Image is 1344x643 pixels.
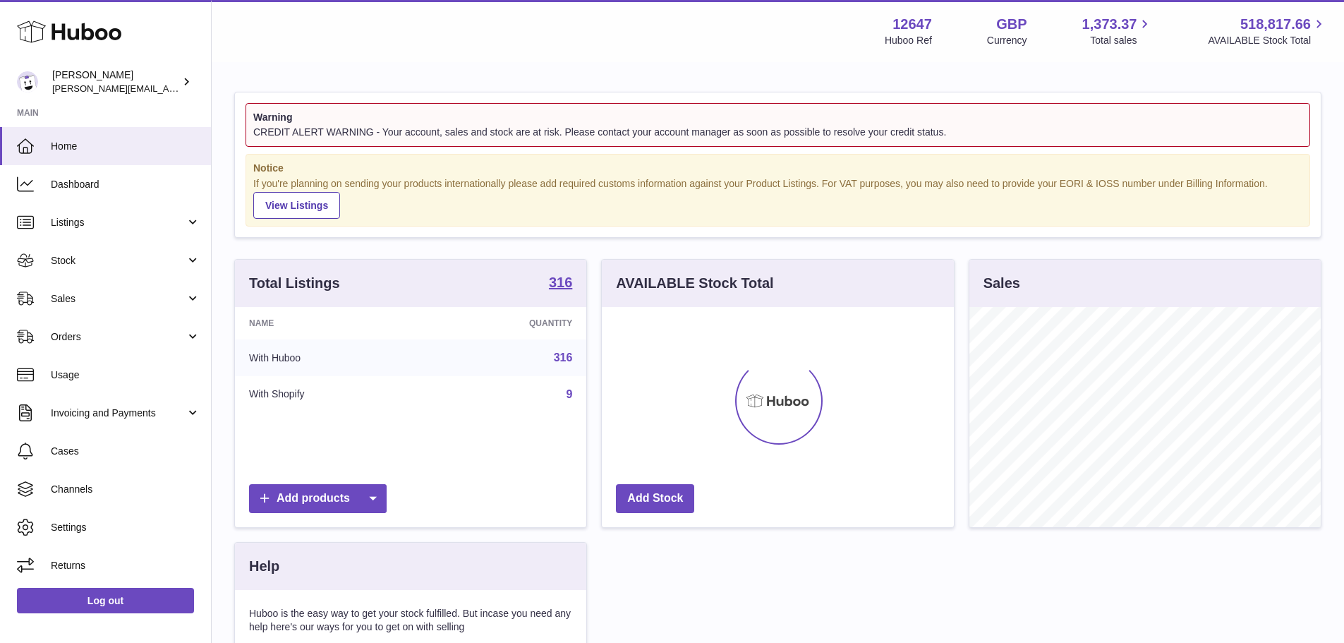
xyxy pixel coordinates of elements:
span: Orders [51,330,186,344]
span: Dashboard [51,178,200,191]
h3: Help [249,557,279,576]
strong: GBP [996,15,1027,34]
a: 316 [549,275,572,292]
span: 518,817.66 [1240,15,1311,34]
span: AVAILABLE Stock Total [1208,34,1327,47]
strong: Notice [253,162,1302,175]
span: Invoicing and Payments [51,407,186,420]
div: Huboo Ref [885,34,932,47]
span: Settings [51,521,200,534]
a: 9 [566,388,572,400]
td: With Shopify [235,376,425,413]
span: Channels [51,483,200,496]
div: CREDIT ALERT WARNING - Your account, sales and stock are at risk. Please contact your account man... [253,126,1302,139]
td: With Huboo [235,339,425,376]
a: 518,817.66 AVAILABLE Stock Total [1208,15,1327,47]
a: View Listings [253,192,340,219]
span: Listings [51,216,186,229]
a: Add products [249,484,387,513]
div: Currency [987,34,1027,47]
div: If you're planning on sending your products internationally please add required customs informati... [253,177,1302,220]
h3: Total Listings [249,274,340,293]
span: Total sales [1090,34,1153,47]
span: Cases [51,445,200,458]
h3: Sales [983,274,1020,293]
span: Usage [51,368,200,382]
span: Stock [51,254,186,268]
strong: 12647 [892,15,932,34]
span: Sales [51,292,186,306]
span: [PERSON_NAME][EMAIL_ADDRESS][PERSON_NAME][DOMAIN_NAME] [52,83,358,94]
h3: AVAILABLE Stock Total [616,274,773,293]
th: Name [235,307,425,339]
span: 1,373.37 [1082,15,1137,34]
span: Home [51,140,200,153]
p: Huboo is the easy way to get your stock fulfilled. But incase you need any help here's our ways f... [249,607,572,634]
strong: Warning [253,111,1302,124]
a: Log out [17,588,194,613]
a: 1,373.37 Total sales [1082,15,1154,47]
div: [PERSON_NAME] [52,68,179,95]
strong: 316 [549,275,572,289]
a: 316 [554,351,573,363]
th: Quantity [425,307,587,339]
span: Returns [51,559,200,572]
a: Add Stock [616,484,694,513]
img: peter@pinter.co.uk [17,71,38,92]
